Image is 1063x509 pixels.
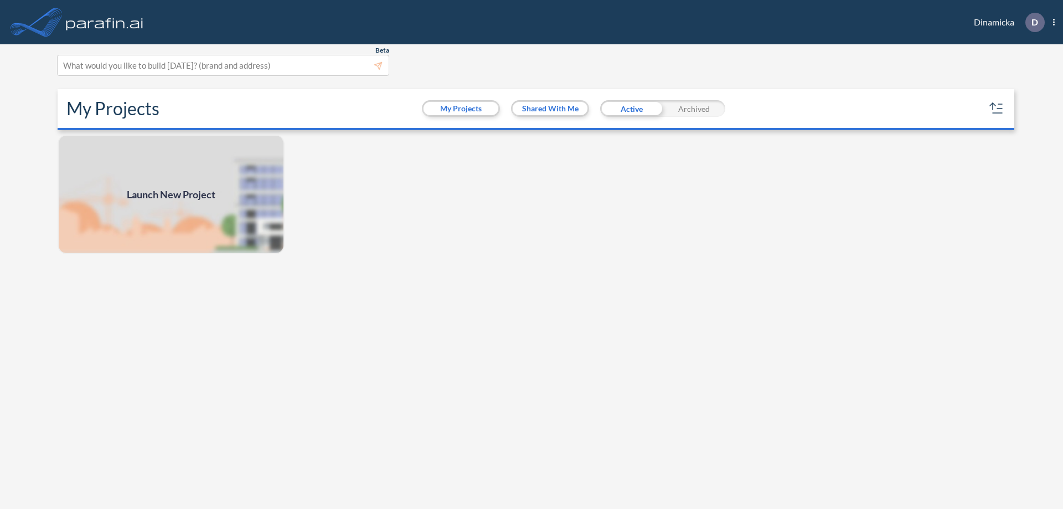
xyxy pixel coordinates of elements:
[58,135,285,254] img: add
[663,100,725,117] div: Archived
[127,187,215,202] span: Launch New Project
[66,98,159,119] h2: My Projects
[64,11,146,33] img: logo
[375,46,389,55] span: Beta
[513,102,587,115] button: Shared With Me
[58,135,285,254] a: Launch New Project
[600,100,663,117] div: Active
[988,100,1005,117] button: sort
[1031,17,1038,27] p: D
[424,102,498,115] button: My Projects
[957,13,1055,32] div: Dinamicka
